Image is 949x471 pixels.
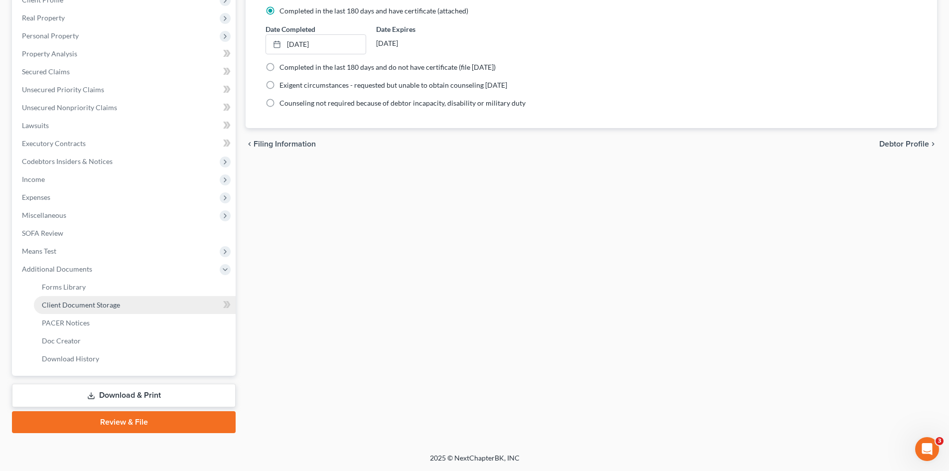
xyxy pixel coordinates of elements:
span: Lawsuits [22,121,49,130]
span: Additional Documents [22,265,92,273]
a: Client Document Storage [34,296,236,314]
span: Secured Claims [22,67,70,76]
a: Download & Print [12,384,236,407]
i: chevron_left [246,140,254,148]
a: SOFA Review [14,224,236,242]
label: Date Expires [376,24,476,34]
span: 3 [936,437,944,445]
a: Download History [34,350,236,368]
span: Completed in the last 180 days and have certificate (attached) [279,6,468,15]
span: Miscellaneous [22,211,66,219]
span: Unsecured Nonpriority Claims [22,103,117,112]
span: Real Property [22,13,65,22]
div: [DATE] [376,34,476,52]
a: Review & File [12,411,236,433]
a: Unsecured Priority Claims [14,81,236,99]
span: Download History [42,354,99,363]
i: chevron_right [929,140,937,148]
a: PACER Notices [34,314,236,332]
a: Forms Library [34,278,236,296]
span: Expenses [22,193,50,201]
div: 2025 © NextChapterBK, INC [191,453,759,471]
span: Forms Library [42,283,86,291]
span: Personal Property [22,31,79,40]
a: Unsecured Nonpriority Claims [14,99,236,117]
span: Executory Contracts [22,139,86,148]
span: Doc Creator [42,336,81,345]
a: Lawsuits [14,117,236,135]
span: Debtor Profile [879,140,929,148]
a: Doc Creator [34,332,236,350]
span: Property Analysis [22,49,77,58]
label: Date Completed [266,24,315,34]
span: Income [22,175,45,183]
span: Counseling not required because of debtor incapacity, disability or military duty [279,99,526,107]
span: Codebtors Insiders & Notices [22,157,113,165]
span: Unsecured Priority Claims [22,85,104,94]
span: Means Test [22,247,56,255]
iframe: Intercom live chat [915,437,939,461]
span: Exigent circumstances - requested but unable to obtain counseling [DATE] [279,81,507,89]
span: PACER Notices [42,318,90,327]
a: [DATE] [266,35,365,54]
a: Secured Claims [14,63,236,81]
span: Client Document Storage [42,301,120,309]
span: Filing Information [254,140,316,148]
button: chevron_left Filing Information [246,140,316,148]
span: SOFA Review [22,229,63,237]
a: Property Analysis [14,45,236,63]
span: Completed in the last 180 days and do not have certificate (file [DATE]) [279,63,496,71]
a: Executory Contracts [14,135,236,153]
button: Debtor Profile chevron_right [879,140,937,148]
